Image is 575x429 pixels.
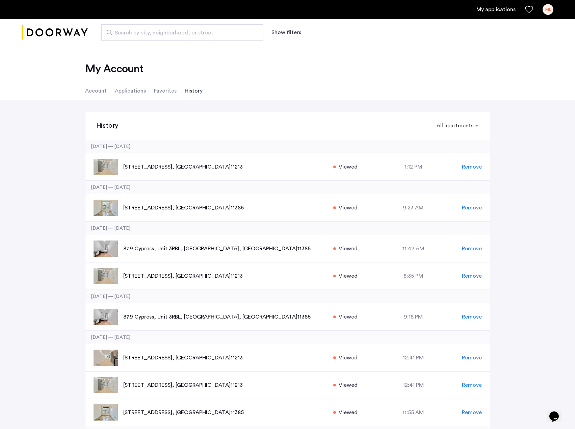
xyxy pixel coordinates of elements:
p: [STREET_ADDRESS] 11385 [123,204,326,212]
h2: My Account [85,62,490,76]
span: Viewed [339,163,358,171]
span: , [GEOGRAPHIC_DATA] [172,164,231,170]
span: , [GEOGRAPHIC_DATA] [172,205,231,210]
img: apartment [94,377,118,393]
span: Remove [462,354,482,362]
img: apartment [94,404,118,421]
span: , [GEOGRAPHIC_DATA] [172,382,231,388]
p: [STREET_ADDRESS] 11385 [123,408,326,417]
button: Show or hide filters [271,28,301,36]
span: Remove [462,245,482,253]
div: 1:12 PM [365,163,462,171]
iframe: chat widget [547,402,568,422]
span: Remove [462,381,482,389]
span: Remove [462,163,482,171]
p: 879 Cypress, Unit 3RBL, [GEOGRAPHIC_DATA] 11385 [123,245,326,253]
li: Applications [115,81,146,100]
span: Viewed [339,381,358,389]
h3: History [96,121,119,130]
input: Apartment Search [101,24,263,41]
div: 11:55 AM [365,408,462,417]
img: apartment [94,241,118,257]
div: ML [543,4,553,15]
p: 879 Cypress, Unit 3RBL, [GEOGRAPHIC_DATA] 11385 [123,313,326,321]
div: [DATE] — [DATE] [85,331,490,344]
img: apartment [94,350,118,366]
div: 12:41 PM [365,381,462,389]
div: 9:18 PM [365,313,462,321]
div: [DATE] — [DATE] [85,222,490,235]
p: [STREET_ADDRESS] 11213 [123,272,326,280]
span: , [GEOGRAPHIC_DATA] [239,314,297,320]
span: Remove [462,272,482,280]
span: Viewed [339,408,358,417]
span: Remove [462,408,482,417]
li: History [185,81,203,100]
span: Viewed [339,354,358,362]
div: 11:42 AM [365,245,462,253]
span: Viewed [339,313,358,321]
div: 8:35 PM [365,272,462,280]
span: , [GEOGRAPHIC_DATA] [239,246,297,251]
span: Viewed [339,245,358,253]
img: apartment [94,309,118,325]
div: 9:23 AM [365,204,462,212]
a: My application [476,5,516,14]
div: [DATE] — [DATE] [85,290,490,303]
li: Account [85,81,107,100]
span: Viewed [339,272,358,280]
img: apartment [94,200,118,216]
p: [STREET_ADDRESS] 11213 [123,381,326,389]
li: Favorites [154,81,177,100]
span: Remove [462,204,482,212]
a: Favorites [525,5,533,14]
div: [DATE] — [DATE] [85,140,490,153]
div: 12:41 PM [365,354,462,362]
span: Search by city, neighborhood, or street. [115,29,244,37]
div: [DATE] — [DATE] [85,181,490,194]
span: Viewed [339,204,358,212]
span: Remove [462,313,482,321]
img: apartment [94,159,118,175]
span: , [GEOGRAPHIC_DATA] [172,410,231,415]
img: logo [22,20,88,45]
a: Cazamio logo [22,20,88,45]
p: [STREET_ADDRESS] 11213 [123,354,326,362]
p: [STREET_ADDRESS] 11213 [123,163,326,171]
img: apartment [94,268,118,284]
span: , [GEOGRAPHIC_DATA] [172,273,231,279]
span: , [GEOGRAPHIC_DATA] [172,355,231,360]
